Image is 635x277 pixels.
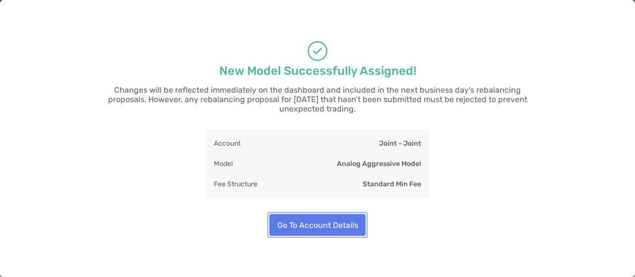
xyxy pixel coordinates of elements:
[363,178,421,190] p: Standard Min Fee
[269,214,366,236] button: Go To Account Details
[214,178,257,190] p: Fee Structure
[337,158,421,170] p: Analog Aggressive Model
[219,65,416,77] p: New Model Successfully Assigned!
[94,85,541,113] p: Changes will be reflected immediately on the dashboard and included in the next business day's re...
[379,137,421,150] p: Joint - Joint
[214,158,233,170] p: Model
[214,137,241,150] p: Account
